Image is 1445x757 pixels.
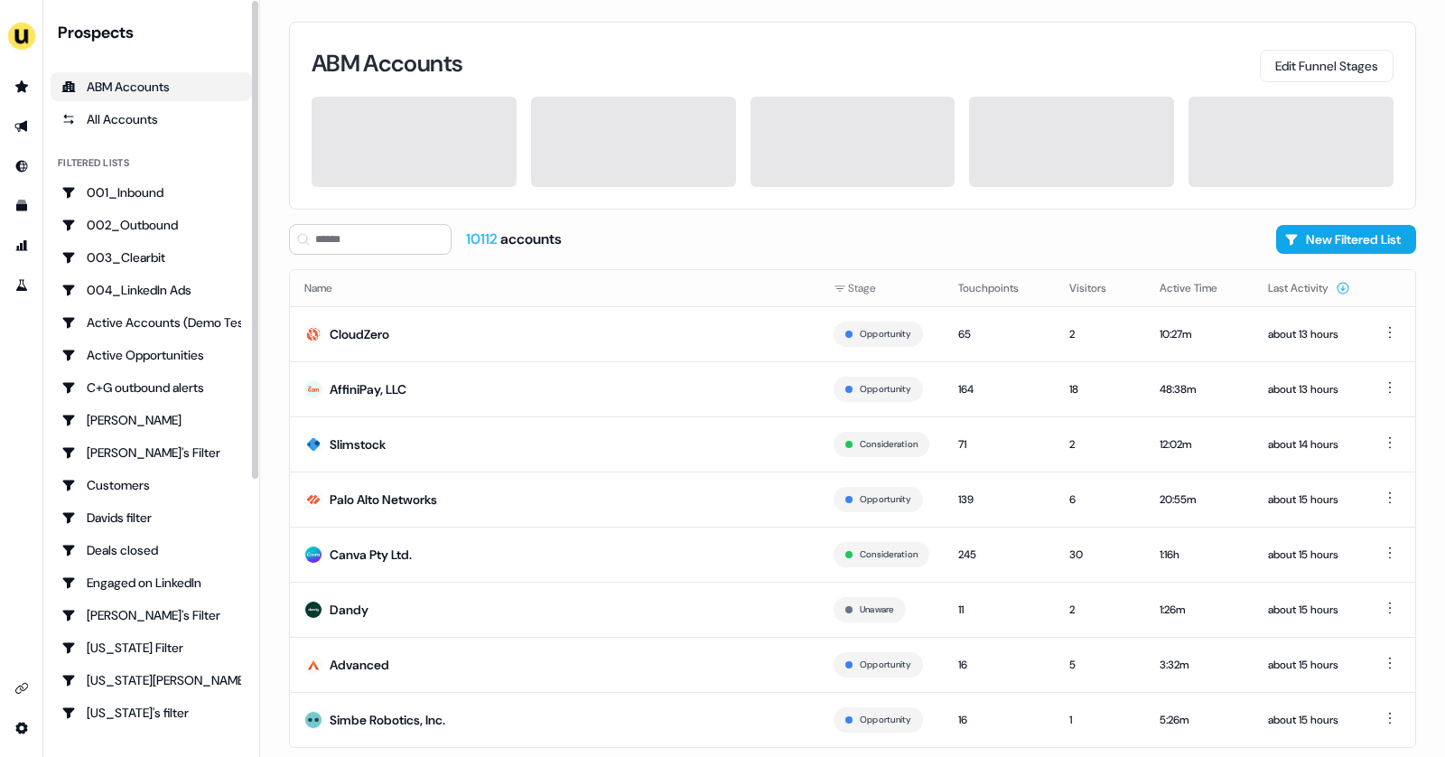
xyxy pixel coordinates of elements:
[1160,272,1239,304] button: Active Time
[466,229,562,249] div: accounts
[958,325,1040,343] div: 65
[51,666,252,695] a: Go to Georgia Slack
[958,656,1040,674] div: 16
[860,436,918,453] button: Consideration
[1268,601,1350,619] div: about 15 hours
[61,216,241,234] div: 002_Outbound
[1268,380,1350,398] div: about 13 hours
[61,574,241,592] div: Engaged on LinkedIn
[61,671,241,689] div: [US_STATE][PERSON_NAME]
[61,248,241,266] div: 003_Clearbit
[958,601,1040,619] div: 11
[330,601,368,619] div: Dandy
[61,183,241,201] div: 001_Inbound
[61,509,241,527] div: Davids filter
[51,438,252,467] a: Go to Charlotte's Filter
[330,711,445,729] div: Simbe Robotics, Inc.
[51,601,252,630] a: Go to Geneviève's Filter
[51,308,252,337] a: Go to Active Accounts (Demo Test)
[1160,325,1239,343] div: 10:27m
[61,110,241,128] div: All Accounts
[61,378,241,397] div: C+G outbound alerts
[860,547,918,563] button: Consideration
[1069,325,1131,343] div: 2
[1268,272,1350,304] button: Last Activity
[51,536,252,565] a: Go to Deals closed
[58,155,129,171] div: Filtered lists
[1268,656,1350,674] div: about 15 hours
[51,373,252,402] a: Go to C+G outbound alerts
[51,471,252,500] a: Go to Customers
[466,229,500,248] span: 10112
[61,281,241,299] div: 004_LinkedIn Ads
[290,270,819,306] th: Name
[1160,491,1239,509] div: 20:55m
[958,435,1040,453] div: 71
[7,714,36,743] a: Go to integrations
[1268,546,1350,564] div: about 15 hours
[7,152,36,181] a: Go to Inbound
[1160,435,1239,453] div: 12:02m
[7,192,36,220] a: Go to templates
[958,272,1040,304] button: Touchpoints
[51,105,252,134] a: All accounts
[1069,601,1131,619] div: 2
[61,346,241,364] div: Active Opportunities
[7,112,36,141] a: Go to outbound experience
[51,276,252,304] a: Go to 004_LinkedIn Ads
[51,503,252,532] a: Go to Davids filter
[330,656,389,674] div: Advanced
[61,411,241,429] div: [PERSON_NAME]
[860,381,911,397] button: Opportunity
[1260,50,1394,82] button: Edit Funnel Stages
[1160,711,1239,729] div: 5:26m
[860,712,911,728] button: Opportunity
[834,279,929,297] div: Stage
[958,711,1040,729] div: 16
[51,568,252,597] a: Go to Engaged on LinkedIn
[860,326,911,342] button: Opportunity
[61,476,241,494] div: Customers
[7,72,36,101] a: Go to prospects
[7,271,36,300] a: Go to experiments
[61,541,241,559] div: Deals closed
[1276,225,1416,254] button: New Filtered List
[860,491,911,508] button: Opportunity
[7,231,36,260] a: Go to attribution
[61,704,241,722] div: [US_STATE]'s filter
[1069,711,1131,729] div: 1
[51,698,252,727] a: Go to Georgia's filter
[860,602,894,618] button: Unaware
[61,78,241,96] div: ABM Accounts
[1160,546,1239,564] div: 1:16h
[7,674,36,703] a: Go to integrations
[1268,491,1350,509] div: about 15 hours
[1160,601,1239,619] div: 1:26m
[958,546,1040,564] div: 245
[51,633,252,662] a: Go to Georgia Filter
[330,435,386,453] div: Slimstock
[61,639,241,657] div: [US_STATE] Filter
[61,313,241,332] div: Active Accounts (Demo Test)
[860,657,911,673] button: Opportunity
[61,444,241,462] div: [PERSON_NAME]'s Filter
[1268,325,1350,343] div: about 13 hours
[51,210,252,239] a: Go to 002_Outbound
[61,606,241,624] div: [PERSON_NAME]'s Filter
[958,491,1040,509] div: 139
[1069,435,1131,453] div: 2
[51,72,252,101] a: ABM Accounts
[330,380,406,398] div: AffiniPay, LLC
[51,243,252,272] a: Go to 003_Clearbit
[312,51,462,75] h3: ABM Accounts
[1268,435,1350,453] div: about 14 hours
[1069,491,1131,509] div: 6
[1160,380,1239,398] div: 48:38m
[330,325,389,343] div: CloudZero
[1160,656,1239,674] div: 3:32m
[51,406,252,435] a: Go to Charlotte Stone
[1069,546,1131,564] div: 30
[1069,380,1131,398] div: 18
[330,546,412,564] div: Canva Pty Ltd.
[1069,656,1131,674] div: 5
